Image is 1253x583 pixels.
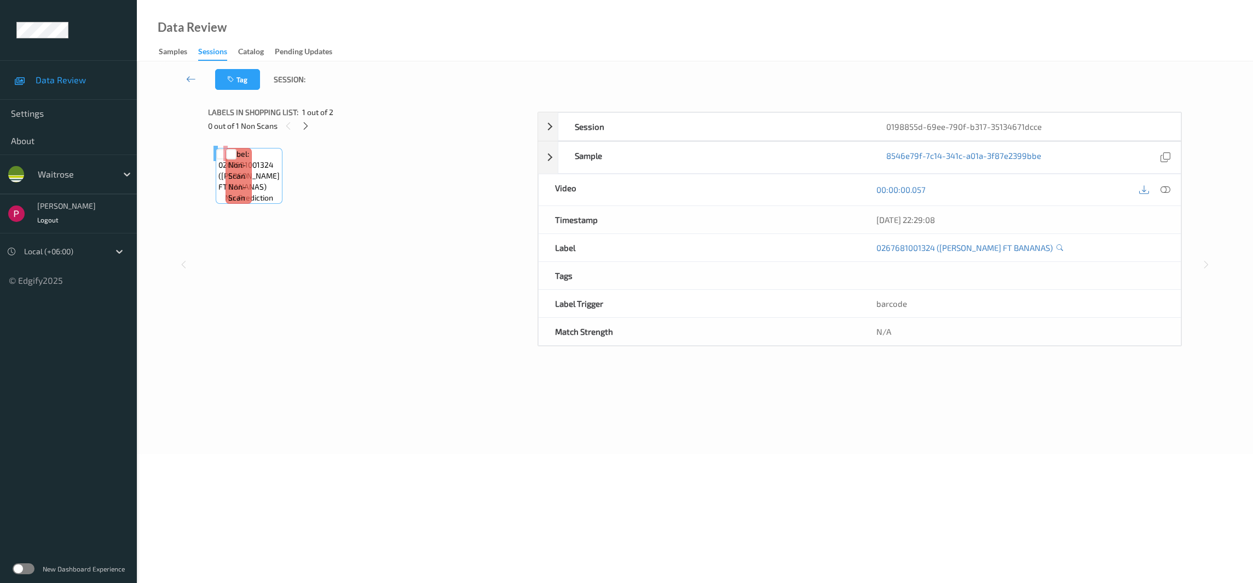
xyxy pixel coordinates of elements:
div: Video [539,174,859,205]
a: 00:00:00.057 [876,184,926,195]
a: Sessions [198,44,238,61]
div: Sample [558,142,869,173]
div: Match Strength [539,318,859,345]
a: Pending Updates [275,44,343,60]
div: 0198855d-69ee-790f-b317-35134671dcce [870,113,1181,140]
span: Label: Non-Scan [228,148,249,181]
div: Label Trigger [539,290,859,317]
div: Samples [159,46,187,60]
div: Timestamp [539,206,859,233]
div: Session0198855d-69ee-790f-b317-35134671dcce [538,112,1181,141]
a: 0267681001324 ([PERSON_NAME] FT BANANAS) [876,242,1053,253]
div: Pending Updates [275,46,332,60]
div: Session [558,113,869,140]
span: Session: [274,74,305,85]
div: Catalog [238,46,264,60]
div: Sample8546e79f-7c14-341c-a01a-3f87e2399bbe [538,141,1181,174]
a: Catalog [238,44,275,60]
div: 0 out of 1 Non Scans [208,119,530,133]
span: 1 out of 2 [302,107,333,118]
div: Sessions [198,46,227,61]
div: Data Review [158,22,227,33]
a: Samples [159,44,198,60]
div: N/A [860,318,1181,345]
button: Tag [215,69,260,90]
a: 8546e79f-7c14-341c-a01a-3f87e2399bbe [886,150,1041,165]
div: [DATE] 22:29:08 [876,214,1164,225]
span: Label: 0267681001324 ([PERSON_NAME] FT BANANAS) [218,148,280,192]
div: Tags [539,262,859,289]
div: Label [539,234,859,261]
span: non-scan [228,181,249,203]
div: barcode [860,290,1181,317]
span: Labels in shopping list: [208,107,298,118]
